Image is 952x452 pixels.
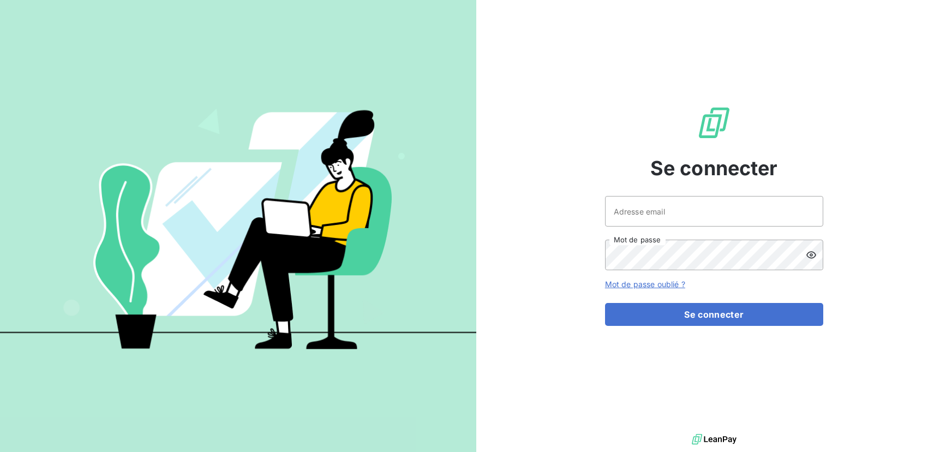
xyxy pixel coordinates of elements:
[697,105,732,140] img: Logo LeanPay
[650,153,778,183] span: Se connecter
[692,431,737,448] img: logo
[605,279,685,289] a: Mot de passe oublié ?
[605,196,823,227] input: placeholder
[605,303,823,326] button: Se connecter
